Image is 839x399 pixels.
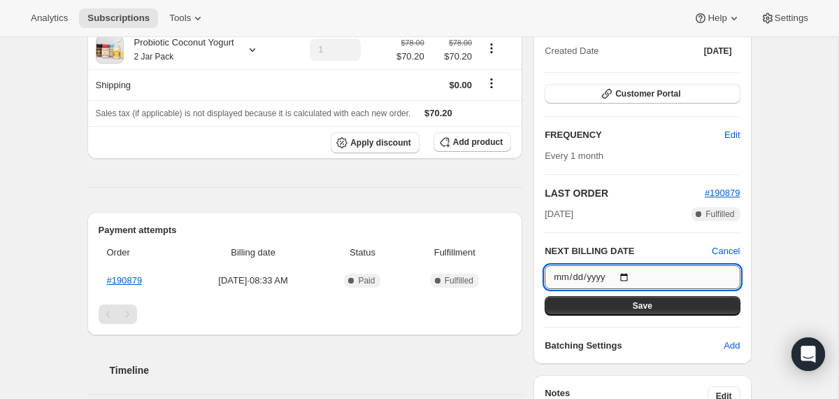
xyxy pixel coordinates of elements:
[724,339,740,353] span: Add
[545,84,740,104] button: Customer Portal
[545,44,598,58] span: Created Date
[99,237,184,268] th: Order
[87,13,150,24] span: Subscriptions
[696,41,740,61] button: [DATE]
[450,80,473,90] span: $0.00
[685,8,749,28] button: Help
[161,8,213,28] button: Tools
[705,209,734,220] span: Fulfilled
[134,52,174,62] small: 2 Jar Pack
[331,132,419,153] button: Apply discount
[705,186,740,200] button: #190879
[22,8,76,28] button: Analytics
[396,50,424,64] span: $70.20
[124,36,234,64] div: Probiotic Coconut Yogurt
[407,246,503,260] span: Fulfillment
[96,108,411,118] span: Sales tax (if applicable) is not displayed because it is calculated with each new order.
[545,128,724,142] h2: FREQUENCY
[110,363,523,377] h2: Timeline
[545,186,705,200] h2: LAST ORDER
[79,8,158,28] button: Subscriptions
[545,244,712,258] h2: NEXT BILLING DATE
[453,136,503,148] span: Add product
[480,76,503,91] button: Shipping actions
[712,244,740,258] button: Cancel
[480,41,503,56] button: Product actions
[775,13,808,24] span: Settings
[633,300,652,311] span: Save
[708,13,726,24] span: Help
[445,275,473,286] span: Fulfilled
[188,246,319,260] span: Billing date
[752,8,817,28] button: Settings
[188,274,319,288] span: [DATE] · 08:33 AM
[87,69,287,100] th: Shipping
[704,45,732,57] span: [DATE]
[350,137,411,148] span: Apply discount
[615,88,680,99] span: Customer Portal
[449,38,472,47] small: $78.00
[327,246,398,260] span: Status
[169,13,191,24] span: Tools
[716,124,748,146] button: Edit
[715,335,748,357] button: Add
[791,337,825,371] div: Open Intercom Messenger
[99,304,512,324] nav: Pagination
[705,188,740,198] a: #190879
[545,150,603,161] span: Every 1 month
[545,339,724,353] h6: Batching Settings
[433,50,472,64] span: $70.20
[433,132,511,152] button: Add product
[99,223,512,237] h2: Payment attempts
[401,38,424,47] small: $78.00
[545,296,740,316] button: Save
[358,275,375,286] span: Paid
[545,207,573,221] span: [DATE]
[31,13,68,24] span: Analytics
[424,108,452,118] span: $70.20
[724,128,740,142] span: Edit
[107,275,143,286] a: #190879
